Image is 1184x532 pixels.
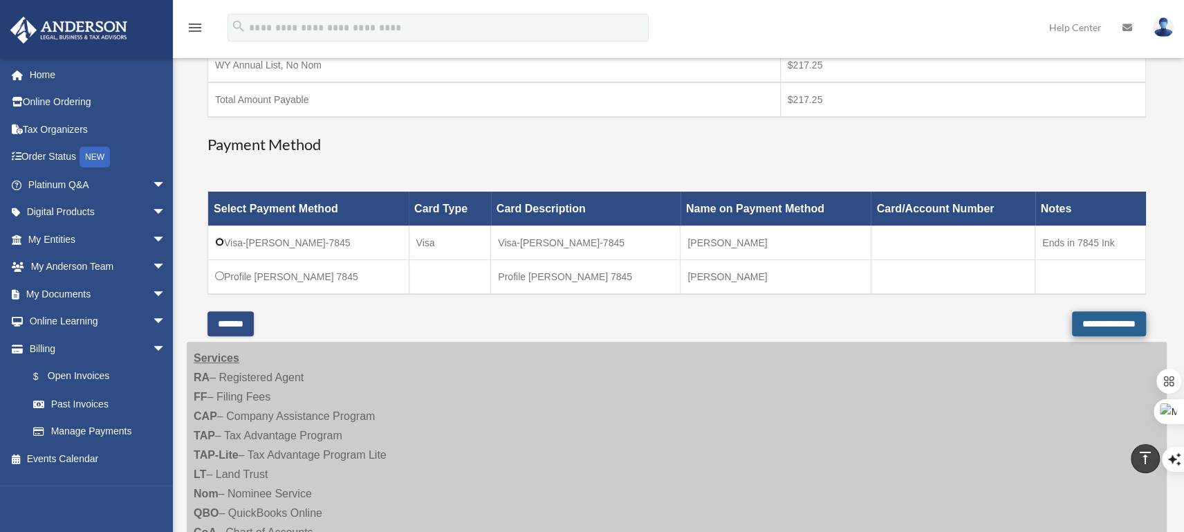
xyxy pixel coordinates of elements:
span: $ [41,368,48,385]
td: [PERSON_NAME] [681,226,871,259]
a: Platinum Q&Aarrow_drop_down [10,171,187,199]
th: Name on Payment Method [681,192,871,226]
a: Events Calendar [10,445,187,473]
img: User Pic [1153,17,1174,37]
a: My Documentsarrow_drop_down [10,280,187,308]
strong: RA [194,372,210,383]
th: Card Description [491,192,681,226]
span: arrow_drop_down [152,253,180,282]
td: $217.25 [780,82,1145,117]
td: Profile [PERSON_NAME] 7845 [491,259,681,294]
td: Visa-[PERSON_NAME]-7845 [491,226,681,259]
strong: Services [194,352,239,364]
span: arrow_drop_down [152,335,180,363]
h3: Payment Method [207,134,1146,156]
i: search [231,19,246,34]
strong: FF [194,391,207,403]
a: vertical_align_top [1131,444,1160,473]
a: Manage Payments [19,418,180,446]
strong: Nom [194,488,219,499]
span: arrow_drop_down [152,171,180,199]
td: WY Annual List, No Nom [208,48,781,82]
a: menu [187,24,203,36]
strong: QBO [194,507,219,519]
img: Anderson Advisors Platinum Portal [6,17,131,44]
a: Order StatusNEW [10,143,187,172]
span: arrow_drop_down [152,308,180,336]
strong: LT [194,468,206,480]
th: Card/Account Number [871,192,1035,226]
a: My Anderson Teamarrow_drop_down [10,253,187,281]
a: Past Invoices [19,390,180,418]
td: Visa-[PERSON_NAME]-7845 [208,226,409,259]
th: Card Type [409,192,491,226]
a: $Open Invoices [19,363,173,391]
td: [PERSON_NAME] [681,259,871,294]
td: Total Amount Payable [208,82,781,117]
td: $217.25 [780,48,1145,82]
span: arrow_drop_down [152,226,180,254]
a: Home [10,61,187,89]
a: Online Learningarrow_drop_down [10,308,187,336]
a: Digital Productsarrow_drop_down [10,199,187,226]
strong: CAP [194,410,217,422]
i: menu [187,19,203,36]
strong: TAP-Lite [194,449,239,461]
a: Tax Organizers [10,116,187,143]
th: Notes [1035,192,1146,226]
th: Select Payment Method [208,192,409,226]
a: Billingarrow_drop_down [10,335,180,363]
div: NEW [80,147,110,167]
td: Visa [409,226,491,259]
span: arrow_drop_down [152,280,180,309]
span: arrow_drop_down [152,199,180,227]
i: vertical_align_top [1137,450,1154,466]
strong: TAP [194,430,215,441]
a: My Entitiesarrow_drop_down [10,226,187,253]
td: Profile [PERSON_NAME] 7845 [208,259,409,294]
td: Ends in 7845 Ink [1035,226,1146,259]
a: Online Ordering [10,89,187,116]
